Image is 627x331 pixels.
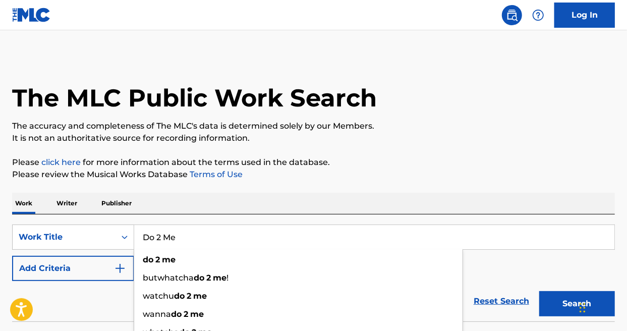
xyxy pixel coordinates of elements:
[12,132,615,144] p: It is not an authoritative source for recording information.
[226,273,229,283] span: !
[171,309,182,319] strong: do
[53,193,80,214] p: Writer
[580,293,586,323] div: Drag
[532,9,544,21] img: help
[188,170,243,179] a: Terms of Use
[12,156,615,169] p: Please for more information about the terms used in the database.
[506,9,518,21] img: search
[206,273,211,283] strong: 2
[539,291,615,316] button: Search
[502,5,522,25] a: Public Search
[577,283,627,331] iframe: Chat Widget
[12,8,51,22] img: MLC Logo
[193,291,207,301] strong: me
[12,193,35,214] p: Work
[162,255,176,264] strong: me
[469,290,534,312] a: Reset Search
[12,169,615,181] p: Please review the Musical Works Database
[143,309,171,319] span: wanna
[528,5,548,25] div: Help
[143,273,194,283] span: butwhatcha
[98,193,135,214] p: Publisher
[12,120,615,132] p: The accuracy and completeness of The MLC's data is determined solely by our Members.
[12,83,377,113] h1: The MLC Public Work Search
[143,255,153,264] strong: do
[19,231,109,243] div: Work Title
[213,273,226,283] strong: me
[41,157,81,167] a: click here
[184,309,188,319] strong: 2
[554,3,615,28] a: Log In
[194,273,204,283] strong: do
[187,291,191,301] strong: 2
[174,291,185,301] strong: do
[155,255,160,264] strong: 2
[12,225,615,321] form: Search Form
[114,262,126,274] img: 9d2ae6d4665cec9f34b9.svg
[12,256,134,281] button: Add Criteria
[190,309,204,319] strong: me
[143,291,174,301] span: watchu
